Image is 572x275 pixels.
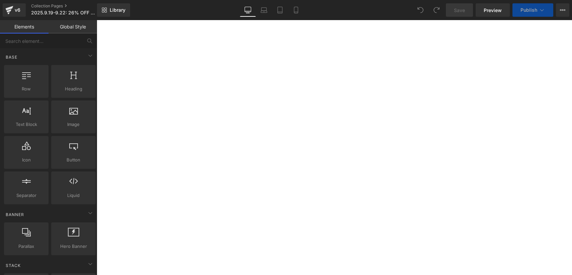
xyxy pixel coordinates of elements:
span: Base [5,54,18,60]
a: New Library [97,3,130,17]
span: Hero Banner [53,243,94,250]
a: Global Style [49,20,97,33]
span: Library [110,7,125,13]
span: Parallax [6,243,46,250]
a: Collection Pages [31,3,108,9]
span: Button [53,156,94,163]
span: Liquid [53,192,94,199]
button: Redo [430,3,443,17]
a: Mobile [288,3,304,17]
a: Laptop [256,3,272,17]
button: More [556,3,569,17]
span: Stack [5,262,21,269]
div: v6 [13,6,22,14]
span: Publish [520,7,537,13]
a: Desktop [240,3,256,17]
a: v6 [3,3,26,17]
span: Banner [5,211,25,218]
span: Image [53,121,94,128]
span: Icon [6,156,46,163]
span: Preview [484,7,502,14]
span: Text Block [6,121,46,128]
span: Separator [6,192,46,199]
button: Undo [414,3,427,17]
a: Tablet [272,3,288,17]
span: 2025.9.19-9.22: 26% OFF FOR ALL ACCESSORIES [31,10,95,15]
button: Publish [512,3,553,17]
span: Row [6,85,46,92]
span: Save [454,7,465,14]
span: Heading [53,85,94,92]
a: Preview [476,3,510,17]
